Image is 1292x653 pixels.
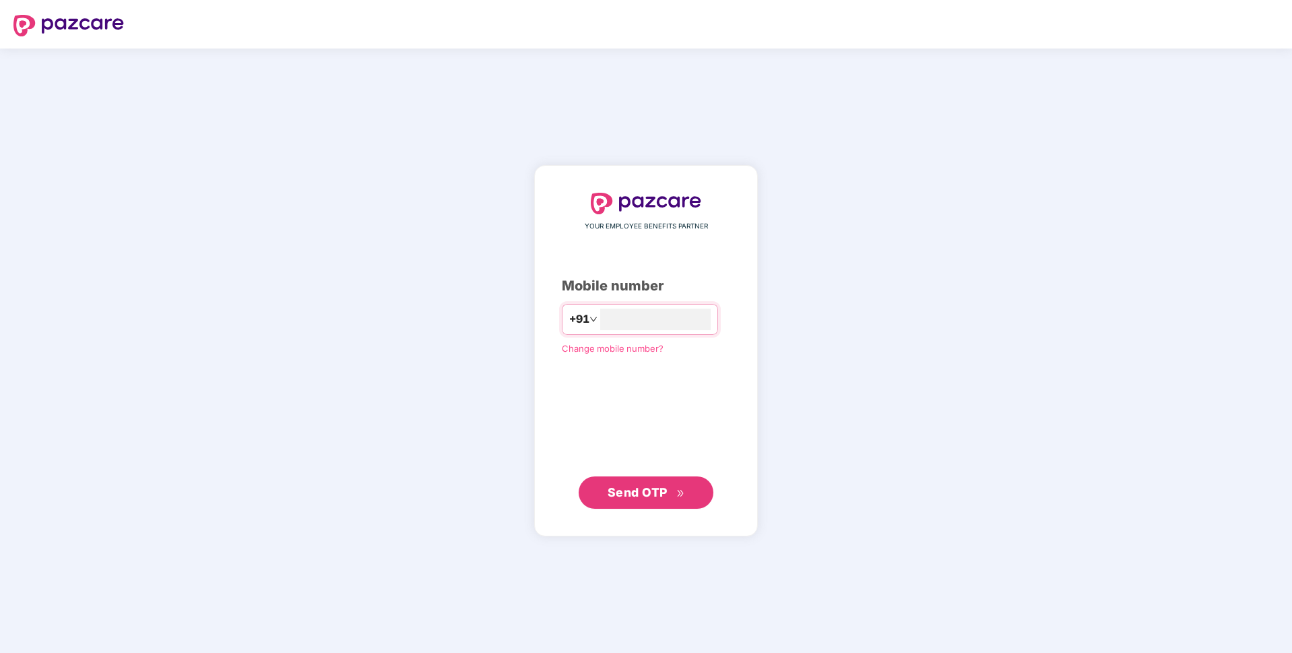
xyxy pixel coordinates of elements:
[569,311,589,328] span: +91
[591,193,701,214] img: logo
[589,315,597,323] span: down
[585,221,708,232] span: YOUR EMPLOYEE BENEFITS PARTNER
[562,343,664,354] a: Change mobile number?
[676,489,685,498] span: double-right
[579,476,713,509] button: Send OTPdouble-right
[562,276,730,297] div: Mobile number
[608,485,668,499] span: Send OTP
[13,15,124,36] img: logo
